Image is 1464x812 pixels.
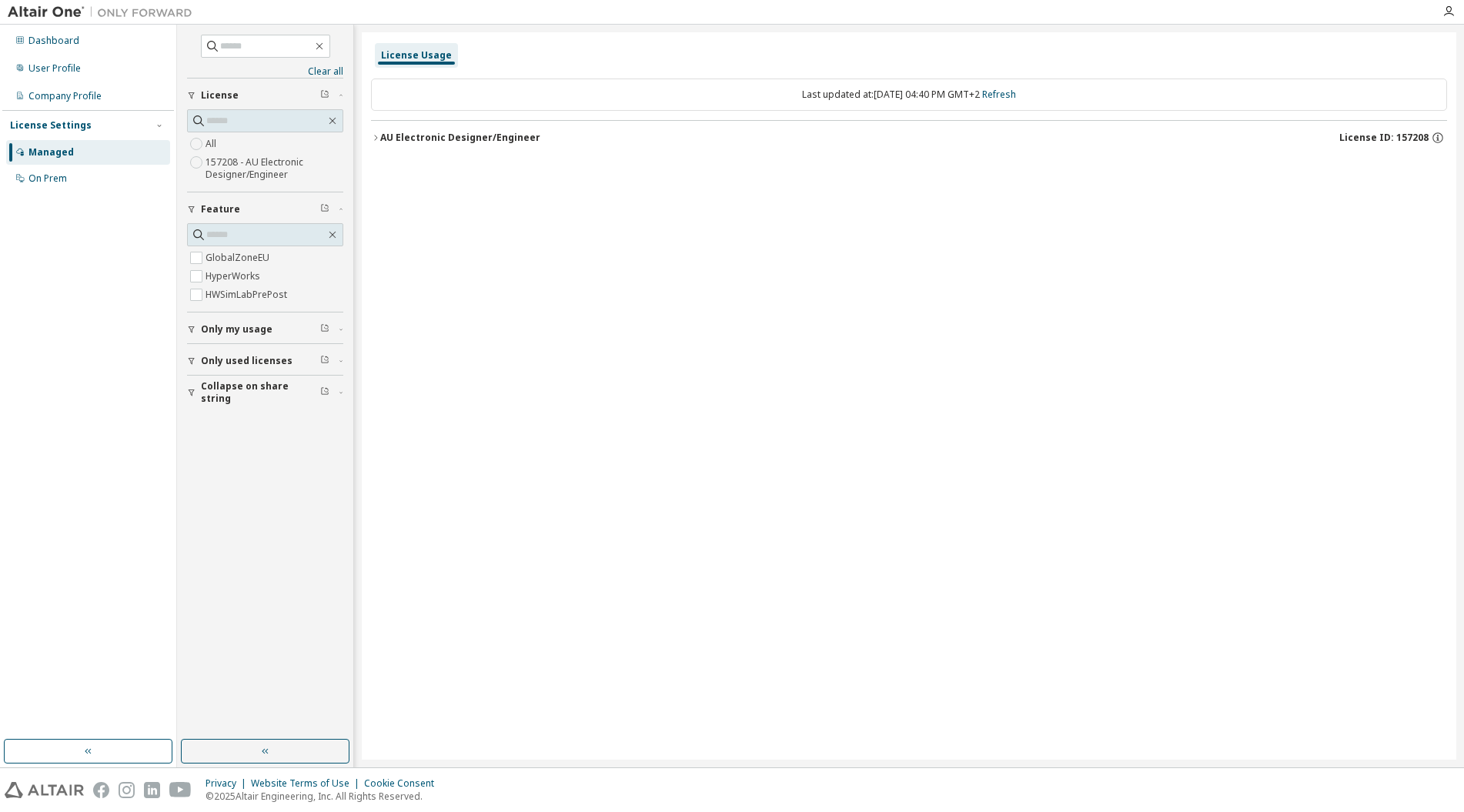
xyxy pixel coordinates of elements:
img: altair_logo.svg [5,782,84,798]
div: License Settings [10,119,92,132]
label: HyperWorks [206,267,263,286]
img: youtube.svg [169,782,192,798]
a: Clear all [187,65,343,78]
div: Website Terms of Use [251,777,364,790]
div: User Profile [28,62,81,75]
button: Collapse on share string [187,376,343,409]
img: Altair One [8,5,200,20]
img: facebook.svg [93,782,109,798]
div: Privacy [206,777,251,790]
span: Clear filter [320,323,329,336]
div: Company Profile [28,90,102,102]
div: Managed [28,146,74,159]
span: Collapse on share string [201,380,320,405]
span: Feature [201,203,240,216]
div: License Usage [381,49,452,62]
img: linkedin.svg [144,782,160,798]
label: 157208 - AU Electronic Designer/Engineer [206,153,343,184]
button: License [187,79,343,112]
span: Only my usage [201,323,272,336]
span: Clear filter [320,355,329,367]
p: © 2025 Altair Engineering, Inc. All Rights Reserved. [206,790,443,803]
button: Feature [187,192,343,226]
div: Last updated at: [DATE] 04:40 PM GMT+2 [371,79,1447,111]
button: AU Electronic Designer/EngineerLicense ID: 157208 [371,121,1447,155]
span: Clear filter [320,89,329,102]
div: On Prem [28,172,67,185]
button: Only used licenses [187,344,343,378]
div: Cookie Consent [364,777,443,790]
button: Only my usage [187,312,343,346]
div: Dashboard [28,35,79,47]
div: AU Electronic Designer/Engineer [380,132,540,144]
span: License [201,89,239,102]
span: Clear filter [320,386,329,399]
span: License ID: 157208 [1339,132,1429,144]
label: HWSimLabPrePost [206,286,290,304]
label: GlobalZoneEU [206,249,272,267]
span: Only used licenses [201,355,292,367]
a: Refresh [982,88,1016,101]
span: Clear filter [320,203,329,216]
img: instagram.svg [119,782,135,798]
label: All [206,135,219,153]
